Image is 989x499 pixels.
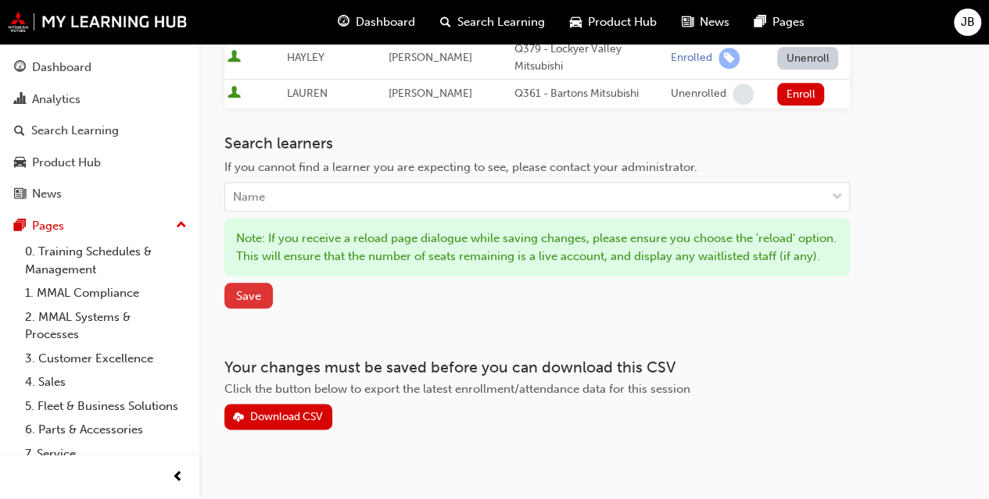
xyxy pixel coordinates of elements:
div: Unenrolled [671,87,726,102]
span: Click the button below to export the latest enrollment/attendance data for this session [224,382,690,396]
button: Pages [6,212,193,241]
span: User is active [228,50,241,66]
a: guage-iconDashboard [325,6,428,38]
div: Download CSV [250,410,323,423]
button: JB [954,9,981,36]
div: Q379 - Lockyer Valley Mitsubishi [514,41,665,76]
a: 0. Training Schedules & Management [19,240,193,281]
span: chart-icon [14,93,26,107]
span: learningRecordVerb_ENROLL-icon [718,48,740,69]
span: Dashboard [356,13,415,31]
a: Product Hub [6,148,193,177]
a: Dashboard [6,53,193,82]
div: Pages [32,217,64,235]
div: News [32,185,62,203]
span: up-icon [176,216,187,236]
a: 1. MMAL Compliance [19,281,193,305]
div: Q361 - Bartons Mitsubishi [514,85,665,103]
span: prev-icon [172,468,184,487]
h3: Your changes must be saved before you can download this CSV [224,358,850,376]
span: Product Hub [588,13,657,31]
span: download-icon [233,412,244,425]
span: LAUREN [287,87,328,100]
div: Name [233,188,265,206]
a: 7. Service [19,442,193,466]
span: User is active [228,86,241,102]
a: pages-iconPages [742,6,817,38]
h3: Search learners [224,134,850,152]
span: News [700,13,729,31]
a: 6. Parts & Accessories [19,418,193,442]
span: If you cannot find a learner you are expecting to see, please contact your administrator. [224,160,697,174]
button: Save [224,283,273,308]
span: search-icon [14,124,25,138]
img: mmal [8,12,188,32]
a: car-iconProduct Hub [557,6,669,38]
span: Pages [772,13,804,31]
span: JB [961,13,975,31]
div: Dashboard [32,59,91,77]
span: guage-icon [338,12,349,32]
a: News [6,180,193,209]
a: 4. Sales [19,370,193,394]
span: guage-icon [14,61,26,75]
button: DashboardAnalyticsSearch LearningProduct HubNews [6,50,193,212]
span: HAYLEY [287,51,324,64]
a: 5. Fleet & Business Solutions [19,394,193,419]
button: Unenroll [777,47,838,70]
div: Search Learning [31,122,119,140]
span: [PERSON_NAME] [388,87,471,100]
button: Enroll [777,83,824,105]
span: search-icon [440,12,451,32]
div: Enrolled [671,51,712,66]
div: Product Hub [32,154,101,172]
div: Analytics [32,91,81,109]
span: Save [236,289,261,303]
a: Search Learning [6,116,193,145]
div: Note: If you receive a reload page dialogue while saving changes, please ensure you choose the 'r... [224,218,850,276]
a: 2. MMAL Systems & Processes [19,305,193,347]
button: Download CSV [224,404,332,429]
a: search-iconSearch Learning [428,6,557,38]
a: news-iconNews [669,6,742,38]
span: pages-icon [754,12,766,32]
span: car-icon [14,156,26,170]
span: pages-icon [14,219,26,233]
a: 3. Customer Excellence [19,347,193,371]
span: news-icon [14,187,26,201]
span: car-icon [570,12,582,32]
span: Search Learning [457,13,545,31]
span: down-icon [832,187,843,208]
a: Analytics [6,85,193,114]
span: learningRecordVerb_NONE-icon [733,84,754,105]
span: news-icon [682,12,693,32]
span: [PERSON_NAME] [388,51,471,64]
